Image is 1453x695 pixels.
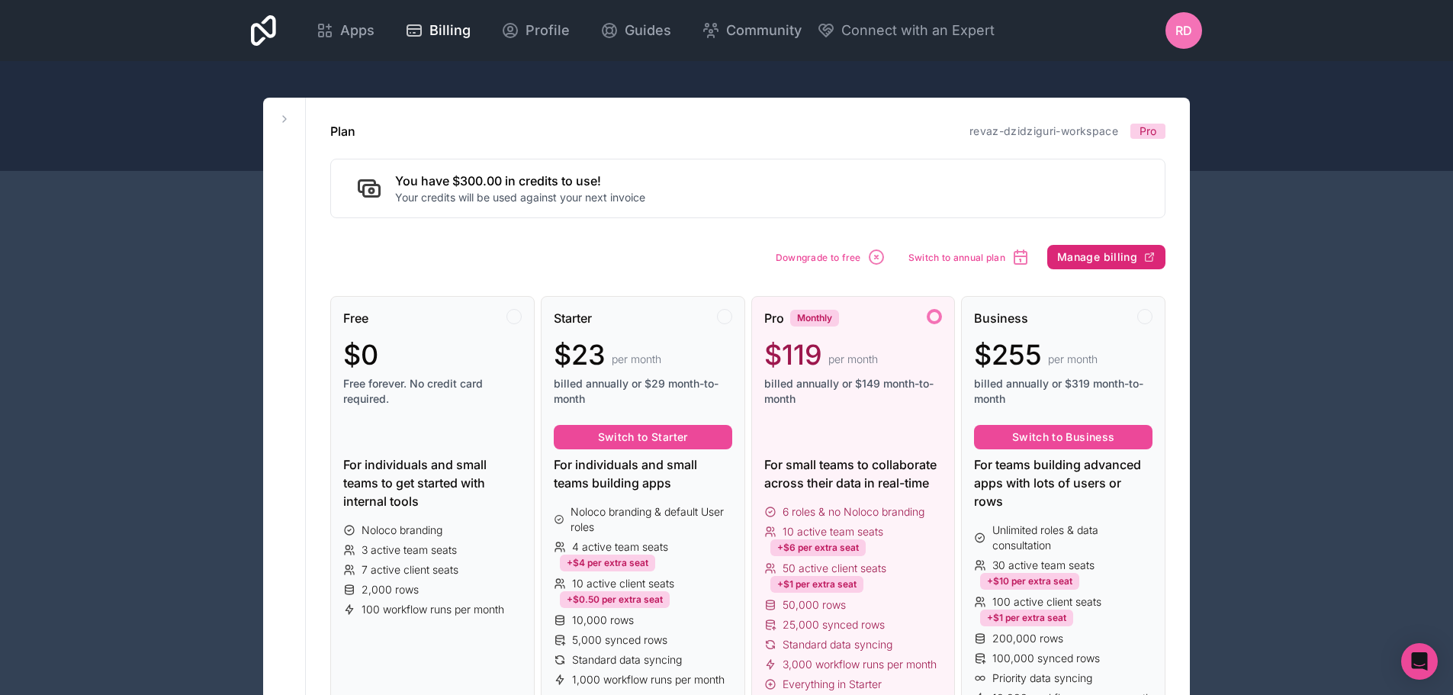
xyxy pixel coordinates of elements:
[393,14,483,47] a: Billing
[572,613,634,628] span: 10,000 rows
[554,425,732,449] button: Switch to Starter
[343,339,378,370] span: $0
[992,631,1063,646] span: 200,000 rows
[343,455,522,510] div: For individuals and small teams to get started with internal tools
[554,339,606,370] span: $23
[764,339,822,370] span: $119
[612,352,661,367] span: per month
[340,20,375,41] span: Apps
[304,14,387,47] a: Apps
[343,376,522,407] span: Free forever. No credit card required.
[1175,21,1192,40] span: RD
[554,376,732,407] span: billed annually or $29 month-to-month
[974,339,1042,370] span: $255
[625,20,671,41] span: Guides
[980,610,1073,626] div: +$1 per extra seat
[395,172,645,190] h2: You have $300.00 in credits to use!
[764,455,943,492] div: For small teams to collaborate across their data in real-time
[362,602,504,617] span: 100 workflow runs per month
[974,425,1152,449] button: Switch to Business
[560,591,670,608] div: +$0.50 per extra seat
[1047,245,1165,269] button: Manage billing
[572,539,668,555] span: 4 active team seats
[841,20,995,41] span: Connect with an Expert
[992,671,1092,686] span: Priority data syncing
[429,20,471,41] span: Billing
[764,376,943,407] span: billed annually or $149 month-to-month
[362,523,442,538] span: Noloco branding
[974,309,1028,327] span: Business
[362,562,458,578] span: 7 active client seats
[783,617,885,632] span: 25,000 synced rows
[776,252,861,263] span: Downgrade to free
[783,657,937,672] span: 3,000 workflow runs per month
[395,190,645,205] p: Your credits will be used against your next invoice
[770,576,863,593] div: +$1 per extra seat
[554,309,592,327] span: Starter
[992,523,1152,553] span: Unlimited roles & data consultation
[588,14,683,47] a: Guides
[992,651,1100,666] span: 100,000 synced rows
[992,558,1095,573] span: 30 active team seats
[974,455,1152,510] div: For teams building advanced apps with lots of users or rows
[770,539,866,556] div: +$6 per extra seat
[572,672,725,687] span: 1,000 workflow runs per month
[980,573,1079,590] div: +$10 per extra seat
[571,504,731,535] span: Noloco branding & default User roles
[790,310,839,327] div: Monthly
[690,14,814,47] a: Community
[560,555,655,571] div: +$4 per extra seat
[770,243,891,272] button: Downgrade to free
[783,597,846,613] span: 50,000 rows
[1140,124,1156,139] span: Pro
[572,576,674,591] span: 10 active client seats
[783,524,883,539] span: 10 active team seats
[554,455,732,492] div: For individuals and small teams building apps
[764,309,784,327] span: Pro
[362,582,419,597] span: 2,000 rows
[1048,352,1098,367] span: per month
[783,504,924,520] span: 6 roles & no Noloco branding
[974,376,1152,407] span: billed annually or $319 month-to-month
[783,561,886,576] span: 50 active client seats
[828,352,878,367] span: per month
[362,542,457,558] span: 3 active team seats
[992,594,1101,610] span: 100 active client seats
[330,122,355,140] h1: Plan
[489,14,582,47] a: Profile
[908,252,1005,263] span: Switch to annual plan
[903,243,1035,272] button: Switch to annual plan
[783,677,882,692] span: Everything in Starter
[1057,250,1137,264] span: Manage billing
[572,652,682,668] span: Standard data syncing
[526,20,570,41] span: Profile
[817,20,995,41] button: Connect with an Expert
[343,309,368,327] span: Free
[783,637,892,652] span: Standard data syncing
[726,20,802,41] span: Community
[969,124,1118,137] a: revaz-dzidziguri-workspace
[1401,643,1438,680] div: Open Intercom Messenger
[572,632,667,648] span: 5,000 synced rows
